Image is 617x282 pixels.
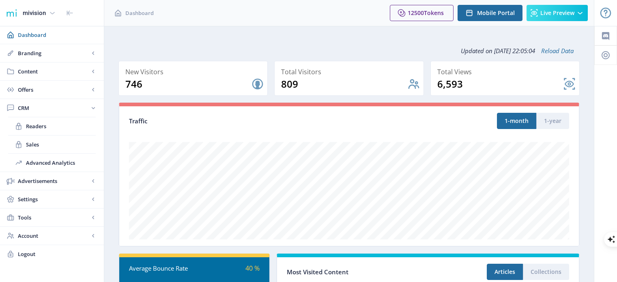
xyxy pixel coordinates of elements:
a: Readers [8,117,96,135]
span: Tools [18,213,89,222]
span: 40 % [245,264,260,273]
a: Reload Data [535,47,574,55]
button: 1-month [497,113,536,129]
button: Mobile Portal [458,5,522,21]
span: Sales [26,140,96,149]
div: New Visitors [125,66,264,77]
div: 746 [125,77,251,90]
span: Dashboard [125,9,154,17]
div: Updated on [DATE] 22:05:04 [118,41,580,61]
span: Mobile Portal [477,10,515,16]
span: Content [18,67,89,75]
div: 809 [281,77,407,90]
div: mivision [23,4,46,22]
span: Branding [18,49,89,57]
a: Advanced Analytics [8,154,96,172]
span: Settings [18,195,89,203]
img: 1f20cf2a-1a19-485c-ac21-848c7d04f45b.png [5,6,18,19]
button: Live Preview [527,5,588,21]
span: Account [18,232,89,240]
div: Most Visited Content [287,266,428,278]
button: 1-year [536,113,569,129]
div: Total Visitors [281,66,420,77]
div: Traffic [129,116,349,126]
div: 6,593 [437,77,563,90]
div: Total Views [437,66,576,77]
span: Offers [18,86,89,94]
span: Logout [18,250,97,258]
button: Collections [523,264,569,280]
div: Average Bounce Rate [129,264,194,273]
span: Advanced Analytics [26,159,96,167]
span: Tokens [424,9,444,17]
span: Readers [26,122,96,130]
button: Articles [487,264,523,280]
a: Sales [8,136,96,153]
span: CRM [18,104,89,112]
button: 12500Tokens [390,5,454,21]
span: Dashboard [18,31,97,39]
span: Advertisements [18,177,89,185]
span: Live Preview [540,10,574,16]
